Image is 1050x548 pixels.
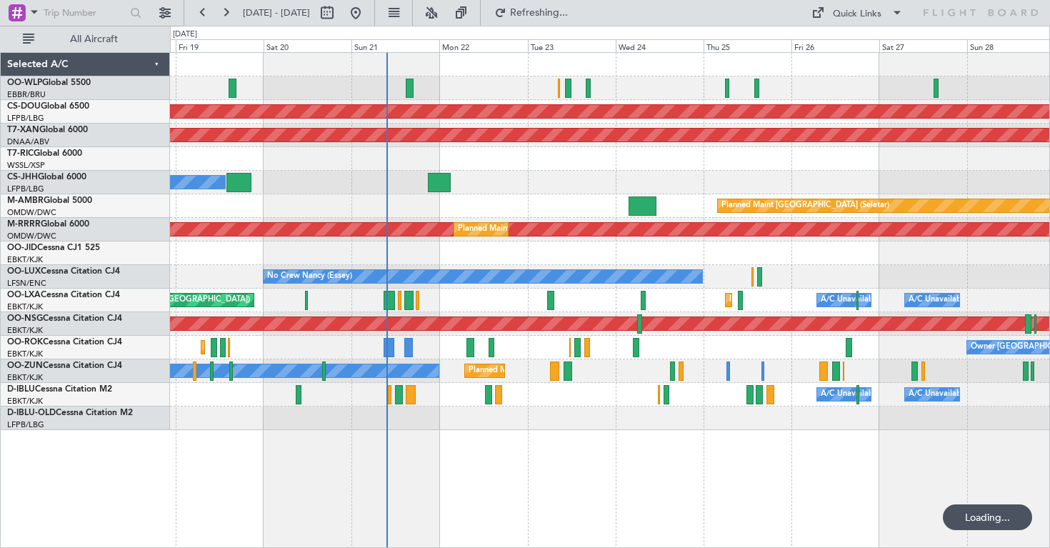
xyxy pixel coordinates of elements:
a: OMDW/DWC [7,231,56,241]
div: Fri 26 [791,39,879,52]
a: DNAA/ABV [7,136,49,147]
button: All Aircraft [16,28,155,51]
a: LFPB/LBG [7,184,44,194]
span: T7-XAN [7,126,39,134]
a: OO-LXACessna Citation CJ4 [7,291,120,299]
button: Quick Links [804,1,910,24]
div: Planned Maint Kortrijk-[GEOGRAPHIC_DATA] [729,289,896,311]
span: All Aircraft [37,34,151,44]
a: D-IBLUCessna Citation M2 [7,385,112,394]
span: M-RRRR [7,220,41,229]
a: LFPB/LBG [7,113,44,124]
div: Sat 20 [264,39,351,52]
a: CS-JHHGlobal 6000 [7,173,86,181]
span: OO-ROK [7,338,43,347]
a: EBKT/KJK [7,349,43,359]
a: OO-LUXCessna Citation CJ4 [7,267,120,276]
a: EBBR/BRU [7,89,46,100]
div: Loading... [943,504,1032,530]
div: Mon 22 [439,39,527,52]
span: OO-ZUN [7,362,43,370]
div: Planned Maint Kortrijk-[GEOGRAPHIC_DATA] [469,360,635,382]
span: D-IBLU-OLD [7,409,56,417]
div: Planned Maint Dubai (Al Maktoum Intl) [458,219,599,240]
a: CS-DOUGlobal 6500 [7,102,89,111]
span: CS-DOU [7,102,41,111]
a: LFSN/ENC [7,278,46,289]
span: OO-WLP [7,79,42,87]
a: EBKT/KJK [7,254,43,265]
div: A/C Unavailable [909,289,968,311]
a: OMDW/DWC [7,207,56,218]
a: T7-RICGlobal 6000 [7,149,82,158]
span: OO-NSG [7,314,43,323]
span: OO-LUX [7,267,41,276]
div: Sat 27 [879,39,967,52]
a: LFPB/LBG [7,419,44,430]
span: M-AMBR [7,196,44,205]
input: Trip Number [44,2,126,24]
a: OO-ZUNCessna Citation CJ4 [7,362,122,370]
a: OO-JIDCessna CJ1 525 [7,244,100,252]
div: No Crew Nancy (Essey) [267,266,352,287]
a: EBKT/KJK [7,302,43,312]
button: Refreshing... [488,1,574,24]
a: WSSL/XSP [7,160,45,171]
span: OO-JID [7,244,37,252]
span: CS-JHH [7,173,38,181]
a: EBKT/KJK [7,372,43,383]
a: OO-WLPGlobal 5500 [7,79,91,87]
span: D-IBLU [7,385,35,394]
div: Sun 21 [351,39,439,52]
div: [DATE] [173,29,197,41]
span: OO-LXA [7,291,41,299]
div: Thu 25 [704,39,791,52]
a: EBKT/KJK [7,396,43,407]
a: OO-NSGCessna Citation CJ4 [7,314,122,323]
a: M-RRRRGlobal 6000 [7,220,89,229]
span: [DATE] - [DATE] [243,6,310,19]
a: T7-XANGlobal 6000 [7,126,88,134]
a: M-AMBRGlobal 5000 [7,196,92,205]
div: Fri 19 [176,39,264,52]
span: T7-RIC [7,149,34,158]
a: EBKT/KJK [7,325,43,336]
div: Tue 23 [528,39,616,52]
div: Planned Maint [GEOGRAPHIC_DATA] (Seletar) [721,195,889,216]
div: Quick Links [833,7,881,21]
span: Refreshing... [509,8,569,18]
a: D-IBLU-OLDCessna Citation M2 [7,409,133,417]
a: OO-ROKCessna Citation CJ4 [7,338,122,347]
div: Wed 24 [616,39,704,52]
